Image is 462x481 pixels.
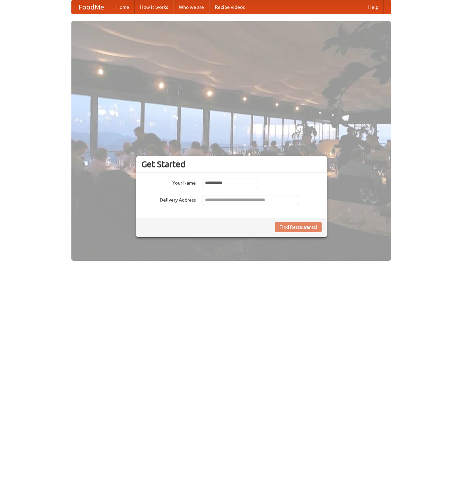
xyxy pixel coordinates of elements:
[135,0,173,14] a: How it works
[141,159,322,169] h3: Get Started
[209,0,250,14] a: Recipe videos
[111,0,135,14] a: Home
[363,0,384,14] a: Help
[141,178,196,186] label: Your Name
[141,195,196,203] label: Delivery Address
[275,222,322,232] button: Find Restaurants!
[72,0,111,14] a: FoodMe
[173,0,209,14] a: Who we are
